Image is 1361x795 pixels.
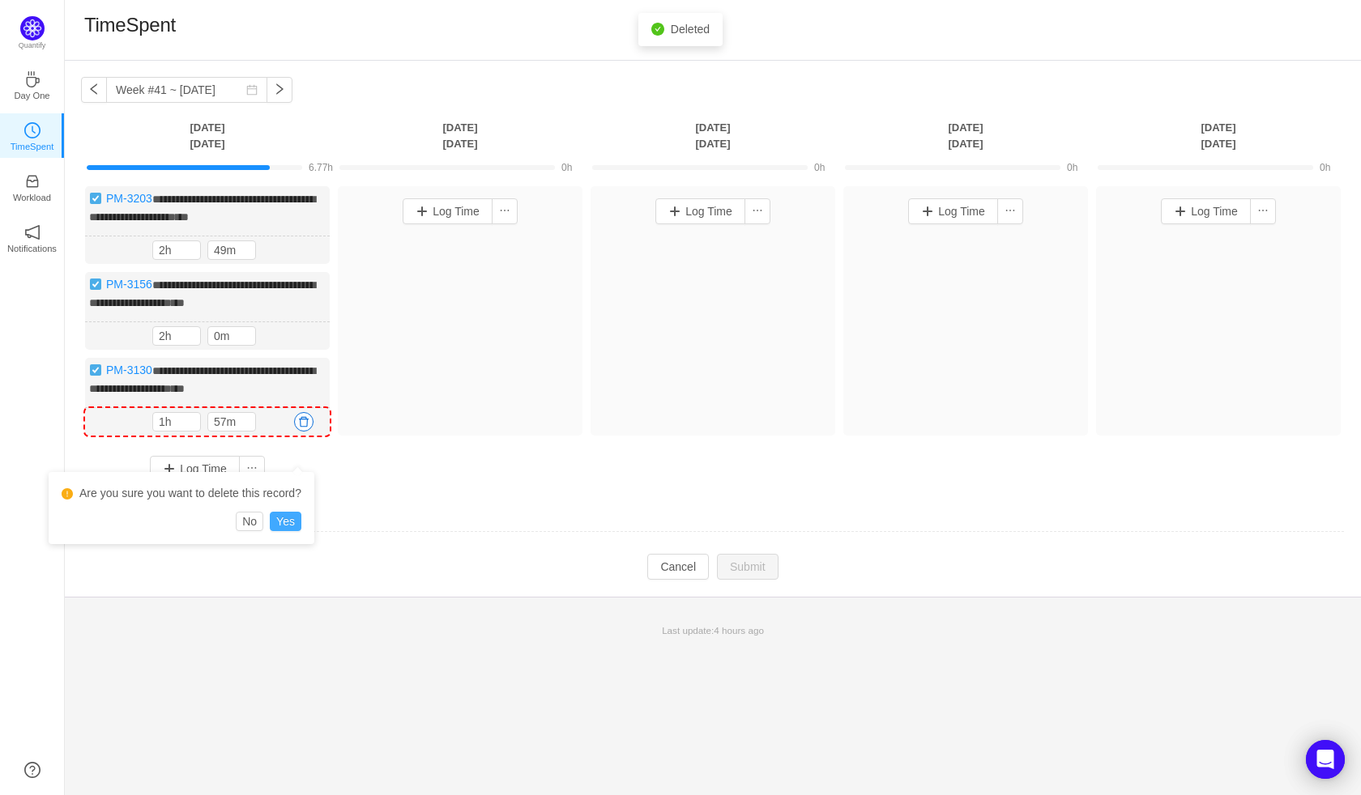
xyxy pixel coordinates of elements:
[1161,198,1251,224] button: Log Time
[662,625,764,636] span: Last update:
[106,77,267,103] input: Select a week
[714,625,764,636] span: 4 hours ago
[1092,119,1345,152] th: [DATE] [DATE]
[106,192,152,205] a: PM-3203
[62,488,73,500] i: icon: exclamation-circle
[270,512,301,531] button: Yes
[106,363,152,376] a: PM-3130
[24,71,41,87] i: icon: coffee
[24,762,41,778] a: icon: question-circle
[150,456,240,482] button: Log Time
[239,456,265,482] button: icon: ellipsis
[1250,198,1276,224] button: icon: ellipsis
[24,224,41,240] i: icon: notification
[587,119,839,152] th: [DATE] [DATE]
[717,554,779,580] button: Submit
[671,23,710,36] span: Deleted
[334,119,587,152] th: [DATE] [DATE]
[309,162,333,173] span: 6.77h
[246,84,258,96] i: icon: calendar
[236,512,263,531] button: No
[62,485,301,502] div: Are you sure you want to delete this record?
[24,178,41,194] a: icon: inboxWorkload
[106,278,152,291] a: PM-3156
[744,198,770,224] button: icon: ellipsis
[84,13,176,37] h1: TimeSpent
[81,119,334,152] th: [DATE] [DATE]
[7,241,57,256] p: Notifications
[1306,740,1345,779] div: Open Intercom Messenger
[89,192,102,205] img: 10738
[1067,162,1077,173] span: 0h
[24,122,41,138] i: icon: clock-circle
[267,77,292,103] button: icon: right
[19,40,46,52] p: Quantify
[1320,162,1330,173] span: 0h
[561,162,572,173] span: 0h
[655,198,745,224] button: Log Time
[89,278,102,291] img: 10738
[647,554,709,580] button: Cancel
[13,190,51,205] p: Workload
[11,139,54,154] p: TimeSpent
[89,363,102,376] img: 10738
[403,198,493,224] button: Log Time
[997,198,1023,224] button: icon: ellipsis
[20,16,45,40] img: Quantify
[24,173,41,189] i: icon: inbox
[81,77,107,103] button: icon: left
[24,229,41,245] a: icon: notificationNotifications
[814,162,825,173] span: 0h
[839,119,1092,152] th: [DATE] [DATE]
[24,76,41,92] a: icon: coffeeDay One
[14,88,49,103] p: Day One
[651,23,664,36] i: icon: check-circle
[294,412,314,432] button: icon: delete
[908,198,998,224] button: Log Time
[24,127,41,143] a: icon: clock-circleTimeSpent
[492,198,518,224] button: icon: ellipsis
